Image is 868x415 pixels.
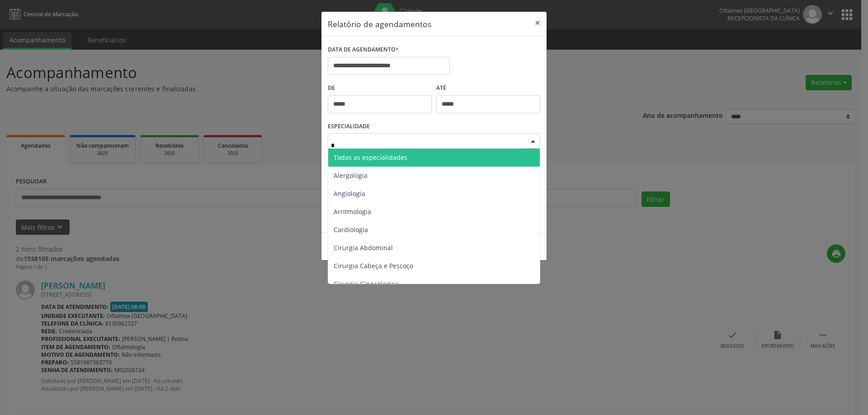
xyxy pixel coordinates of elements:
label: De [328,81,432,95]
span: Cirurgia Cabeça e Pescoço [334,261,413,270]
h5: Relatório de agendamentos [328,18,431,30]
span: Angiologia [334,189,365,198]
span: Cirurgia Abdominal [334,243,393,252]
span: Todas as especialidades [334,153,407,162]
button: Close [528,12,547,34]
span: Alergologia [334,171,368,180]
label: DATA DE AGENDAMENTO [328,43,399,57]
label: ATÉ [436,81,540,95]
span: Arritmologia [334,207,371,216]
label: ESPECIALIDADE [328,120,370,134]
span: Cardiologia [334,225,368,234]
span: Cirurgia Ginecologica [334,280,398,288]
